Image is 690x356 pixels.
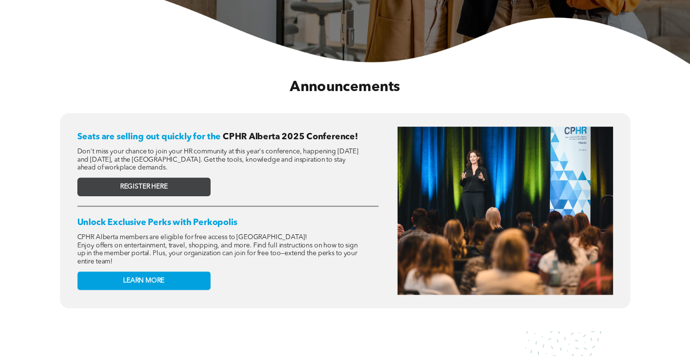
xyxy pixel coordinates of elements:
[123,277,164,285] span: LEARN MORE
[77,218,237,227] span: Unlock Exclusive Perks with Perkopolis
[223,132,358,141] span: CPHR Alberta 2025 Conference!
[77,272,211,290] a: LEARN MORE
[77,178,211,196] a: REGISTER HERE
[77,148,358,171] span: Don't miss your chance to join your HR community at this year's conference, happening [DATE] and ...
[77,242,358,265] span: Enjoy offers on entertainment, travel, shopping, and more. Find full instructions on how to sign ...
[120,183,168,191] span: REGISTER HERE
[77,132,221,141] span: Seats are selling out quickly for the
[77,234,308,241] span: CPHR Alberta members are eligible for free access to [GEOGRAPHIC_DATA]!
[290,80,400,94] span: Announcements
